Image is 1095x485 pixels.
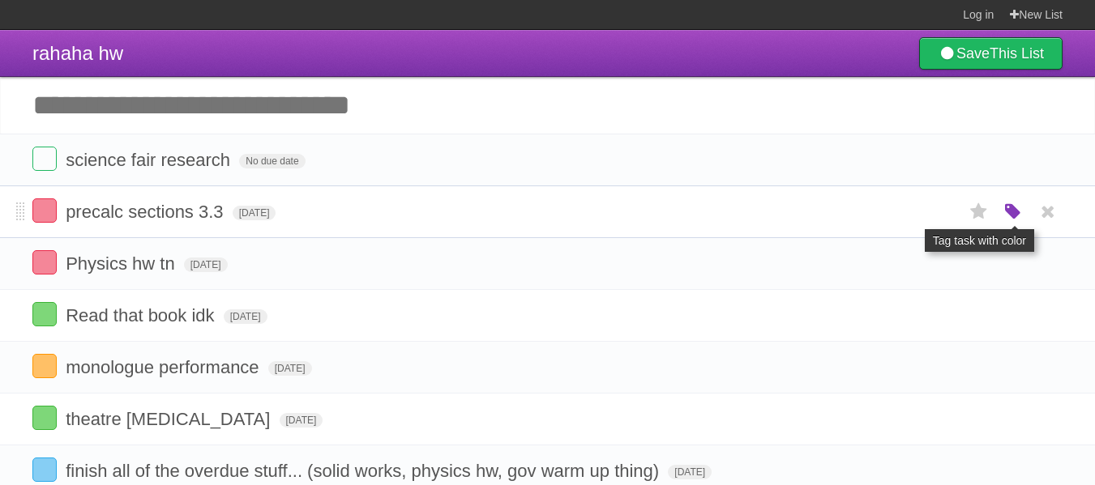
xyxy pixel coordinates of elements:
span: [DATE] [280,413,323,428]
span: [DATE] [233,206,276,220]
span: [DATE] [268,361,312,376]
label: Done [32,302,57,326]
span: Read that book idk [66,305,218,325]
label: Done [32,250,57,274]
b: This List [990,45,1044,62]
label: Done [32,147,57,171]
span: [DATE] [668,465,712,479]
span: rahaha hw [32,42,123,64]
a: SaveThis List [919,37,1063,70]
span: finish all of the overdue stuff... (solid works, physics hw, gov warm up thing) [66,461,663,481]
span: Physics hw tn [66,253,179,274]
span: No due date [239,154,305,168]
label: Done [32,406,57,430]
label: Star task [964,198,994,225]
span: precalc sections 3.3 [66,202,227,222]
span: science fair research [66,150,234,170]
span: monologue performance [66,357,263,377]
label: Done [32,198,57,223]
label: Done [32,457,57,482]
span: [DATE] [184,257,228,272]
label: Done [32,354,57,378]
span: theatre [MEDICAL_DATA] [66,409,274,429]
span: [DATE] [224,309,267,324]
